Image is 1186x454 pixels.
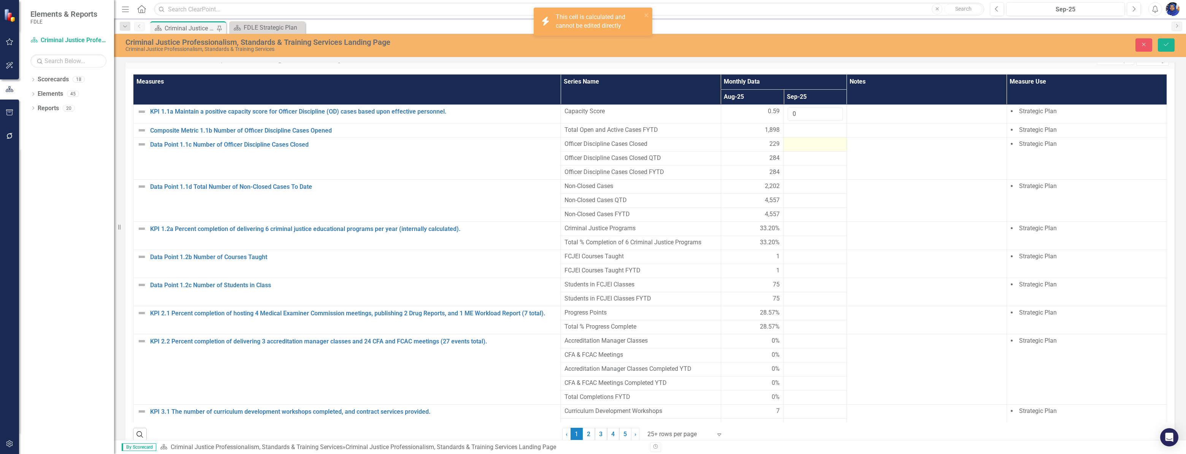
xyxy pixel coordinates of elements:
a: 4 [607,428,619,441]
span: Strategic Plan [1019,225,1057,232]
span: 0% [772,393,780,402]
span: Strategic Plan [1019,126,1057,133]
img: Not Defined [137,252,146,261]
span: By Scorecard [122,443,156,451]
span: Accreditation Manager Classes Completed YTD [564,365,717,373]
span: 284 [769,168,780,177]
a: KPI 3.1 The number of curriculum development workshops completed, and contract services provided. [150,408,557,415]
span: 0% [772,337,780,345]
a: Criminal Justice Professionalism, Standards & Training Services [171,443,342,451]
a: Data Point 1.1c Number of Officer Discipline Cases Closed [150,141,557,148]
span: Officer Discipline Cases Closed [564,140,717,149]
span: Students in FCJEI Classes FYTD [564,294,717,303]
small: FDLE [30,19,97,25]
a: KPI 2.2 Percent completion of delivering 3 accreditation manager classes and 24 CFA and FCAC meet... [150,338,557,345]
span: Officer Discipline Cases Closed FYTD [564,168,717,177]
span: 0% [772,365,780,373]
a: Data Point 1.2b Number of Courses Taught [150,254,557,261]
button: Search [944,4,982,14]
span: Progress Points [564,308,717,317]
div: 20 [63,105,75,111]
a: KPI 1.1a Maintain a positive capacity score for Officer Discipline (OD) cases based upon effectiv... [150,108,557,115]
input: Search ClearPoint... [154,3,984,16]
div: Sep-25 [1009,5,1122,14]
a: KPI 1.2a Percent completion of delivering 6 criminal justice educational programs per year (inter... [150,226,557,233]
span: CFA & FCAC Meetings [564,351,717,359]
span: Search [955,6,972,12]
span: 1 [776,252,780,261]
span: 33.20% [760,238,780,247]
img: Not Defined [137,308,146,318]
div: FDLE Strategic Plan [244,23,303,32]
a: 3 [595,428,607,441]
a: Data Point 1.1d Total Number of Non-Closed Cases To Date [150,183,557,190]
h3: Criminal Justice Professionalism, Standards & Training Services Measure Updater [131,57,918,63]
span: 1 [776,266,780,275]
button: Sep-25 [1006,2,1125,16]
span: Non-Closed Cases QTD [564,196,717,205]
span: Officer Discipline Cases Closed QTD [564,154,717,163]
a: Reports [38,104,59,113]
a: Composite Metric 1.1b Number of Officer Discipline Cases Opened [150,127,557,134]
span: Total Open and Active Cases FYTD [564,126,717,134]
a: Data Point 1.2c Number of Students in Class [150,282,557,289]
span: 33.20% [760,224,780,233]
span: Strategic Plan [1019,182,1057,190]
span: Strategic Plan [1019,281,1057,288]
span: Total % Progress Complete [564,323,717,331]
div: Criminal Justice Professionalism, Standards & Training Services [125,46,724,52]
span: Criminal Justice Programs [564,224,717,233]
div: 18 [73,76,85,83]
span: 75 [773,294,780,303]
span: 10 [773,421,780,430]
span: 75 [773,280,780,289]
div: » [160,443,644,452]
span: Strategic Plan [1019,407,1057,414]
img: Not Defined [137,182,146,191]
span: Contract Services Provided [564,421,717,430]
span: 4,557 [765,210,780,219]
button: close [644,11,649,19]
div: 45 [67,91,79,97]
a: 2 [583,428,595,441]
img: Not Defined [137,407,146,416]
img: Not Defined [137,107,146,116]
a: Scorecards [38,75,69,84]
img: Not Defined [137,280,146,289]
a: 5 [619,428,631,441]
span: Capacity Score [564,107,717,116]
span: Accreditation Manager Classes [564,337,717,345]
div: Criminal Justice Professionalism, Standards & Training Services Landing Page [165,24,215,33]
span: FCJEI Courses Taught [564,252,717,261]
a: KPI 2.1 Percent completion of hosting 4 Medical Examiner Commission meetings, publishing 2 Drug R... [150,310,557,317]
a: Criminal Justice Professionalism, Standards & Training Services [30,36,106,45]
span: Strategic Plan [1019,140,1057,147]
span: › [634,430,636,438]
img: Not Defined [137,337,146,346]
img: Not Defined [137,140,146,149]
span: 284 [769,154,780,163]
span: 7 [776,407,780,416]
span: Strategic Plan [1019,253,1057,260]
img: Not Defined [137,126,146,135]
span: Curriculum Development Workshops [564,407,717,416]
span: Strategic Plan [1019,309,1057,316]
span: Non-Closed Cases [564,182,717,191]
div: Open Intercom Messenger [1160,428,1178,446]
span: 4,557 [765,196,780,205]
div: This cell is calculated and cannot be edited directly [556,13,642,30]
span: CFA & FCAC Meetings Completed YTD [564,379,717,388]
a: FDLE Strategic Plan [231,23,303,32]
a: Elements [38,90,63,98]
div: Criminal Justice Professionalism, Standards & Training Services Landing Page [346,443,556,451]
span: 1 [571,428,583,441]
span: 1,898 [765,126,780,134]
span: ‹ [566,430,568,438]
span: 229 [769,140,780,149]
span: 2,202 [765,182,780,191]
span: 0.59 [768,107,780,116]
img: Somi Akter [1166,2,1180,16]
span: Students in FCJEI Classes [564,280,717,289]
span: Non-Closed Cases FYTD [564,210,717,219]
